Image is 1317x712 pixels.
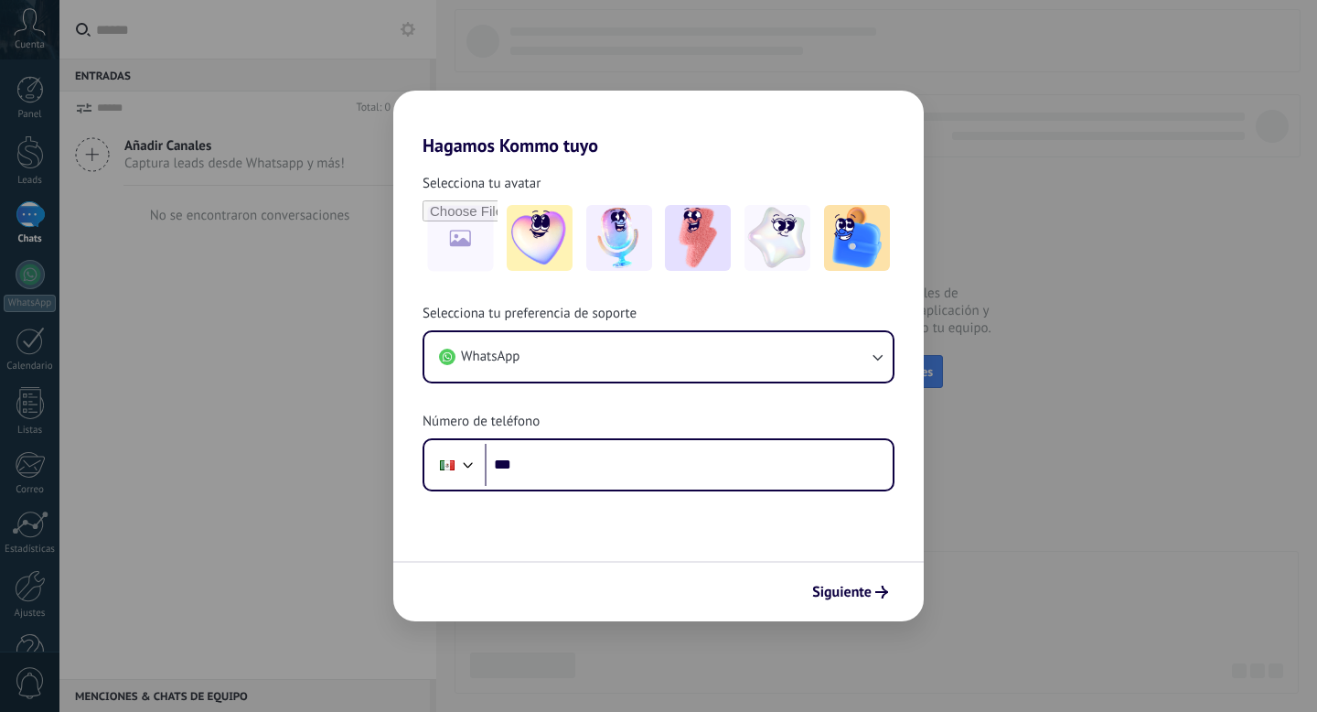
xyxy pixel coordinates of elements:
[804,577,896,608] button: Siguiente
[744,205,810,271] img: -4.jpeg
[507,205,573,271] img: -1.jpeg
[393,91,924,156] h2: Hagamos Kommo tuyo
[424,332,893,382] button: WhatsApp
[586,205,652,271] img: -2.jpeg
[461,348,519,366] span: WhatsApp
[430,446,465,484] div: Mexico: + 52
[812,586,872,599] span: Siguiente
[423,175,541,193] span: Selecciona tu avatar
[824,205,890,271] img: -5.jpeg
[423,413,540,431] span: Número de teléfono
[665,205,731,271] img: -3.jpeg
[423,305,637,323] span: Selecciona tu preferencia de soporte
